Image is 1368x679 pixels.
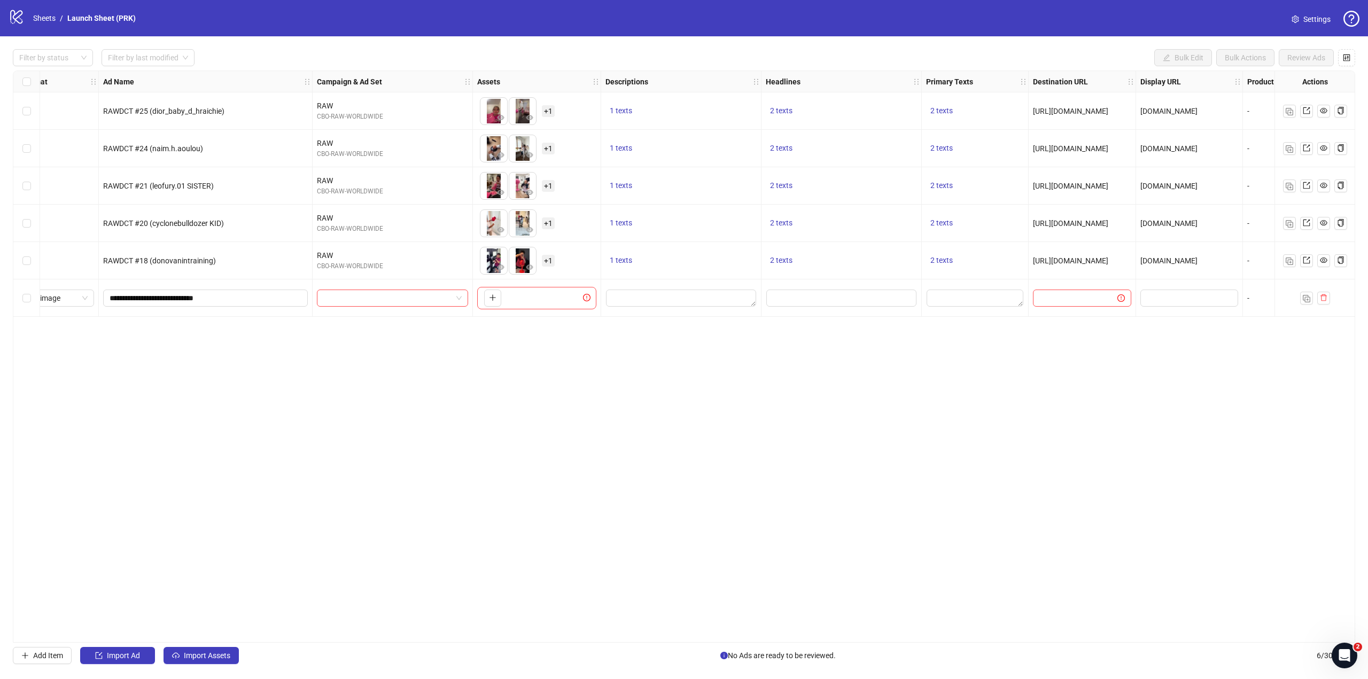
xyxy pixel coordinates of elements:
div: - [1247,180,1345,192]
span: holder [311,78,318,85]
span: Single image [19,290,88,306]
img: Duplicate [1303,295,1310,302]
span: setting [1292,15,1299,23]
span: RAWDCT #24 (naim.h.aoulou) [103,144,203,153]
span: Add Item [33,651,63,660]
button: Preview [523,186,536,199]
div: - [1247,217,1345,229]
span: [DOMAIN_NAME] [1140,107,1198,115]
span: Settings [1303,13,1331,25]
span: 2 texts [930,218,953,227]
button: Bulk Actions [1216,49,1274,66]
span: import [95,652,103,659]
span: + 1 [542,180,555,192]
div: Select row 1 [13,92,40,130]
strong: Campaign & Ad Set [317,76,382,88]
span: holder [464,78,471,85]
span: + 1 [542,255,555,267]
span: eye [526,226,533,233]
a: Sheets [31,12,58,24]
strong: Assets [477,76,500,88]
div: Edit values [926,289,1024,307]
img: Asset 2 [509,210,536,237]
span: [DOMAIN_NAME] [1140,144,1198,153]
span: 2 texts [930,144,953,152]
span: export [1303,182,1310,189]
button: 1 texts [605,179,636,192]
span: [URL][DOMAIN_NAME] [1033,182,1108,190]
div: RAW [317,175,468,186]
div: RAW [317,249,468,261]
button: 2 texts [926,254,957,267]
button: Duplicate [1283,179,1296,192]
div: Select row 6 [13,279,40,317]
span: [URL][DOMAIN_NAME] [1033,144,1108,153]
span: eye [1320,144,1327,152]
img: Asset 2 [509,173,536,199]
span: 1 texts [610,256,632,264]
span: eye [526,263,533,271]
img: Duplicate [1286,220,1293,228]
button: Duplicate [1283,142,1296,155]
button: 1 texts [605,105,636,118]
span: cloud-upload [172,652,180,659]
img: Asset 1 [480,98,507,124]
span: 2 texts [930,181,953,190]
li: / [60,12,63,24]
span: RAWDCT #25 (dior_baby_d_hraichie) [103,107,224,115]
span: 2 texts [770,106,792,115]
div: Select row 4 [13,205,40,242]
strong: Headlines [766,76,800,88]
button: Duplicate [1300,292,1313,305]
button: 2 texts [926,105,957,118]
span: 2 texts [770,144,792,152]
span: holder [97,78,105,85]
span: copy [1337,256,1344,264]
span: 2 [1354,643,1362,651]
button: Preview [494,112,507,124]
button: Duplicate [1283,254,1296,267]
span: copy [1337,219,1344,227]
span: [DOMAIN_NAME] [1140,182,1198,190]
div: RAW [317,137,468,149]
img: Duplicate [1286,145,1293,153]
div: CBO-RAW-WORLDWIDE [317,186,468,197]
span: No Ads are ready to be reviewed. [720,650,836,661]
img: Duplicate [1286,108,1293,115]
strong: Destination URL [1033,76,1088,88]
span: [URL][DOMAIN_NAME] [1033,107,1108,115]
span: eye [1320,107,1327,114]
span: holder [600,78,607,85]
div: RAW [317,100,468,112]
div: Resize Assets column [598,71,601,92]
button: 2 texts [766,105,797,118]
button: Duplicate [1283,105,1296,118]
button: Preview [494,186,507,199]
strong: Ad Name [103,76,134,88]
span: holder [1134,78,1142,85]
span: 2 texts [770,256,792,264]
span: holder [90,78,97,85]
span: [DOMAIN_NAME] [1140,219,1198,228]
button: 1 texts [605,217,636,230]
span: holder [1020,78,1027,85]
button: Preview [494,224,507,237]
span: holder [1127,78,1134,85]
button: 2 texts [766,142,797,155]
button: Preview [523,149,536,162]
strong: Actions [1302,76,1328,88]
img: Duplicate [1286,183,1293,190]
span: holder [913,78,920,85]
div: Resize Campaign & Ad Set column [470,71,472,92]
span: [URL][DOMAIN_NAME] [1033,256,1108,265]
div: CBO-RAW-WORLDWIDE [317,261,468,271]
span: export [1303,144,1310,152]
span: + 1 [542,143,555,154]
div: - [1247,292,1345,304]
strong: Descriptions [605,76,648,88]
button: 2 texts [766,179,797,192]
button: Import Ad [80,647,155,664]
span: eye [1320,182,1327,189]
button: 2 texts [766,254,797,267]
div: Select row 2 [13,130,40,167]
